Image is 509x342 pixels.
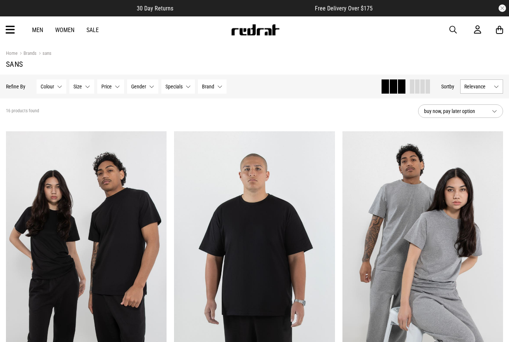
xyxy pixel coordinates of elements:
span: Relevance [464,84,491,90]
span: Gender [131,84,146,90]
h1: sans [6,60,503,69]
button: Price [97,79,124,94]
button: Gender [127,79,158,94]
a: Brands [18,50,37,57]
span: Size [73,84,82,90]
button: Sortby [441,82,454,91]
iframe: Customer reviews powered by Trustpilot [188,4,300,12]
img: Redrat logo [231,24,280,35]
button: Brand [198,79,227,94]
span: Free Delivery Over $175 [315,5,373,12]
span: 30 Day Returns [137,5,173,12]
span: 16 products found [6,108,39,114]
a: Women [55,26,75,34]
button: Size [69,79,94,94]
span: Brand [202,84,214,90]
span: Colour [41,84,54,90]
a: Home [6,50,18,56]
button: Colour [37,79,66,94]
button: buy now, pay later option [418,104,503,118]
a: sans [37,50,51,57]
button: Specials [161,79,195,94]
a: Sale [86,26,99,34]
span: by [449,84,454,90]
span: buy now, pay later option [424,107,486,116]
a: Men [32,26,43,34]
span: Price [101,84,112,90]
span: Specials [165,84,183,90]
p: Refine By [6,84,25,90]
button: Relevance [460,79,503,94]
